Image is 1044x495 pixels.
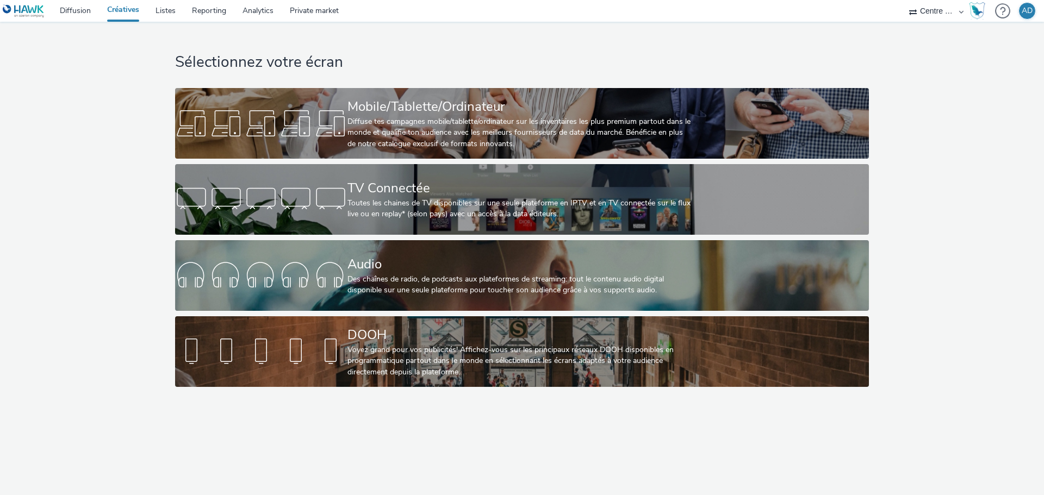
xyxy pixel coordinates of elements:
[1022,3,1033,19] div: AD
[347,274,692,296] div: Des chaînes de radio, de podcasts aux plateformes de streaming: tout le contenu audio digital dis...
[175,164,868,235] a: TV ConnectéeToutes les chaines de TV disponibles sur une seule plateforme en IPTV et en TV connec...
[347,198,692,220] div: Toutes les chaines de TV disponibles sur une seule plateforme en IPTV et en TV connectée sur le f...
[969,2,990,20] a: Hawk Academy
[347,255,692,274] div: Audio
[175,88,868,159] a: Mobile/Tablette/OrdinateurDiffuse tes campagnes mobile/tablette/ordinateur sur les inventaires le...
[175,316,868,387] a: DOOHVoyez grand pour vos publicités! Affichez-vous sur les principaux réseaux DOOH disponibles en...
[347,97,692,116] div: Mobile/Tablette/Ordinateur
[347,116,692,149] div: Diffuse tes campagnes mobile/tablette/ordinateur sur les inventaires les plus premium partout dan...
[175,52,868,73] h1: Sélectionnez votre écran
[347,344,692,378] div: Voyez grand pour vos publicités! Affichez-vous sur les principaux réseaux DOOH disponibles en pro...
[175,240,868,311] a: AudioDes chaînes de radio, de podcasts aux plateformes de streaming: tout le contenu audio digita...
[3,4,45,18] img: undefined Logo
[969,2,985,20] img: Hawk Academy
[347,179,692,198] div: TV Connectée
[347,325,692,344] div: DOOH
